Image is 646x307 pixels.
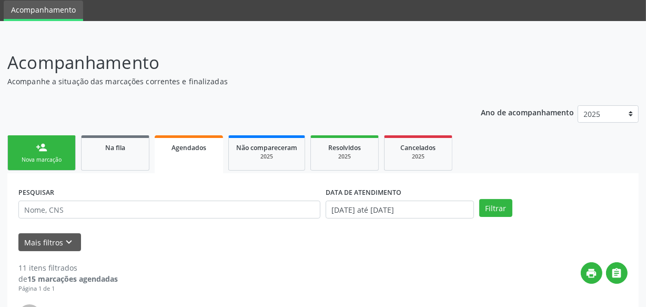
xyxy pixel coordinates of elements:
div: person_add [36,142,47,153]
button: print [581,262,602,284]
label: PESQUISAR [18,184,54,201]
i: print [586,268,598,279]
input: Selecione um intervalo [326,201,474,219]
div: 2025 [392,153,445,161]
span: Não compareceram [236,143,297,152]
span: Na fila [105,143,125,152]
strong: 15 marcações agendadas [27,274,118,284]
div: 2025 [236,153,297,161]
button: Filtrar [479,199,512,217]
p: Ano de acompanhamento [481,105,574,118]
p: Acompanhamento [7,49,449,76]
div: Página 1 de 1 [18,284,118,293]
div: Nova marcação [15,156,68,164]
span: Resolvidos [328,143,361,152]
label: DATA DE ATENDIMENTO [326,184,401,201]
span: Cancelados [401,143,436,152]
i:  [611,268,623,279]
input: Nome, CNS [18,201,320,219]
a: Acompanhamento [4,1,83,21]
button:  [606,262,628,284]
div: 2025 [318,153,371,161]
i: keyboard_arrow_down [64,236,75,248]
p: Acompanhe a situação das marcações correntes e finalizadas [7,76,449,87]
div: de [18,273,118,284]
button: Mais filtroskeyboard_arrow_down [18,233,81,252]
div: 11 itens filtrados [18,262,118,273]
span: Agendados [171,143,206,152]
